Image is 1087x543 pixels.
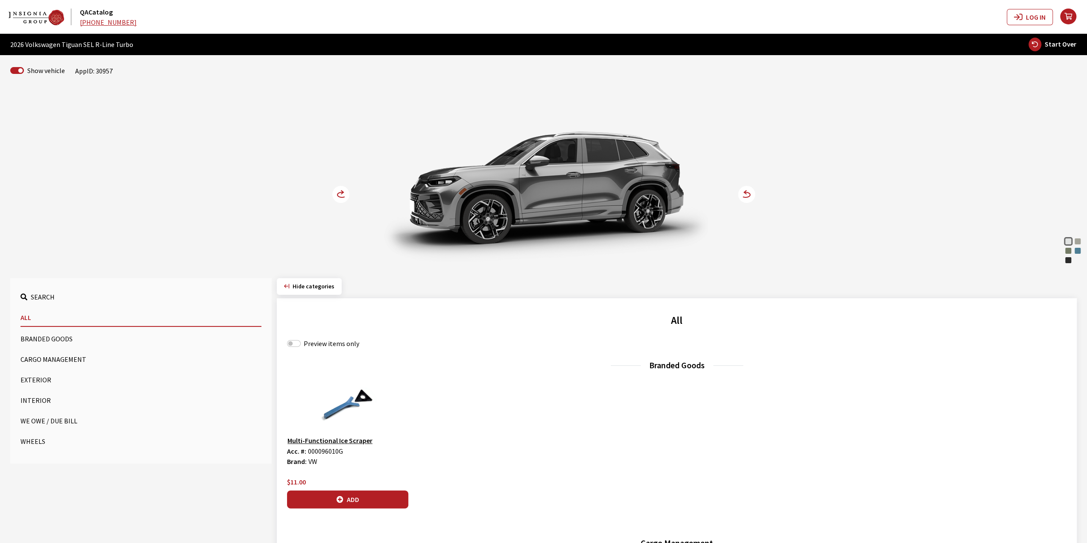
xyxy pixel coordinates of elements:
[287,359,1066,372] h3: Branded Goods
[21,392,261,409] button: Interior
[21,433,261,450] button: Wheels
[9,10,64,25] img: Dashboard
[1064,247,1072,255] div: Avocado Green Pearl
[287,313,1066,328] h2: All
[1045,40,1076,48] span: Start Over
[80,18,137,26] a: [PHONE_NUMBER]
[293,282,334,290] span: Click to hide category section.
[308,447,343,455] span: 000096010G
[304,338,359,349] label: Preview items only
[1028,37,1077,52] button: Start Over
[31,293,55,301] span: Search
[287,478,306,486] span: $11.00
[287,446,306,456] label: Acc. #:
[277,278,342,295] button: Hide categories
[287,385,408,428] img: Image for Multi-Functional Ice Scraper
[27,65,65,76] label: Show vehicle
[1073,237,1082,246] div: Sandstone
[1007,9,1053,25] button: Log In
[1060,2,1087,32] button: your cart
[21,371,261,388] button: Exterior
[21,330,261,347] button: Branded Goods
[21,309,261,327] button: All
[287,490,408,508] button: Add
[9,9,78,25] a: QACatalog logo
[75,66,113,76] div: AppID: 30957
[21,351,261,368] button: Cargo Management
[287,456,307,467] label: Brand:
[1073,247,1082,255] div: Monterey Blue
[1064,256,1072,264] div: Deep Black Pearl
[21,412,261,429] button: We Owe / Due Bill
[80,8,113,16] a: QACatalog
[1064,237,1072,246] div: Opal White Pearl
[308,457,317,466] span: VW
[10,39,133,50] span: 2026 Volkswagen Tiguan SEL R-Line Turbo
[287,435,373,446] button: Multi-Functional Ice Scraper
